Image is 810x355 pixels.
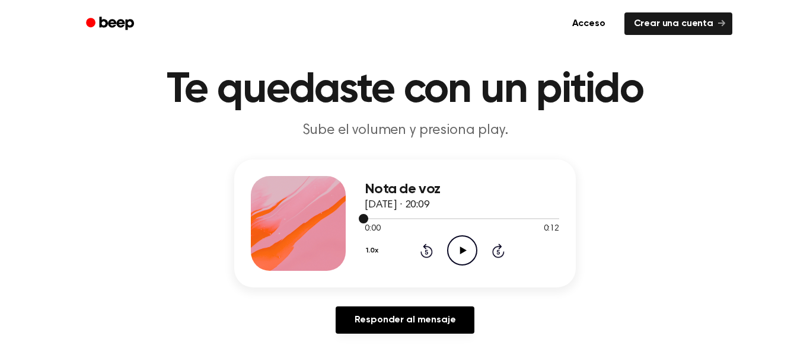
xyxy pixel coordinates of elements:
font: Crear una cuenta [634,19,713,28]
font: Responder al mensaje [355,315,456,325]
button: 1.0x [365,241,382,261]
font: Te quedaste con un pitido [167,69,643,111]
a: Responder al mensaje [336,306,475,334]
font: Nota de voz [365,182,440,196]
a: Bip [78,12,145,36]
a: Acceso [560,10,617,37]
font: 0:00 [365,225,380,233]
font: 1.0x [366,247,378,254]
font: [DATE] · 20:09 [365,200,430,210]
font: Sube el volumen y presiona play. [302,123,508,137]
a: Crear una cuenta [624,12,732,35]
font: Acceso [572,19,605,28]
font: 0:12 [544,225,559,233]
